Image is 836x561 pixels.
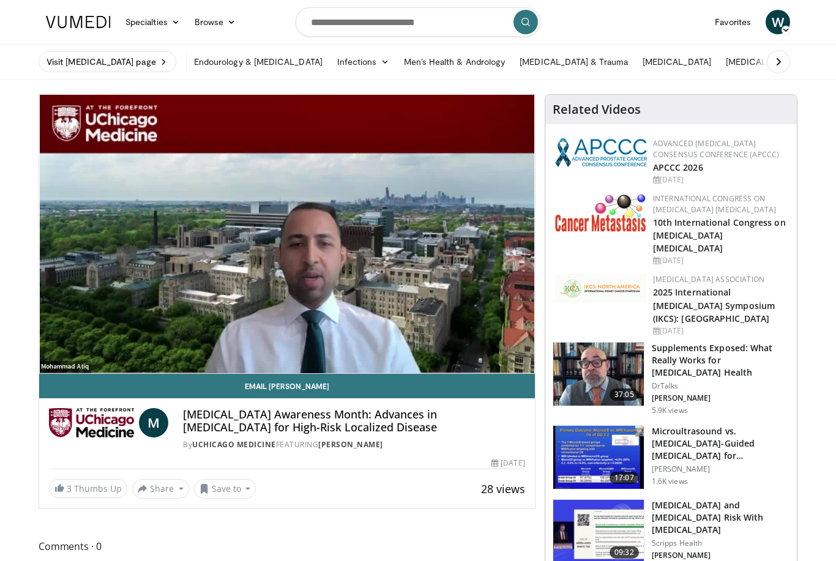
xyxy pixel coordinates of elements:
[653,325,787,336] div: [DATE]
[553,426,644,489] img: d0371492-b5bc-4101-bdcb-0105177cfd27.150x105_q85_crop-smart_upscale.jpg
[653,138,780,160] a: Advanced [MEDICAL_DATA] Consensus Conference (APCCC)
[652,464,789,474] p: [PERSON_NAME]
[67,483,72,494] span: 3
[187,50,330,74] a: Endourology & [MEDICAL_DATA]
[132,479,189,499] button: Share
[39,95,535,374] video-js: Video Player
[652,551,789,560] p: [PERSON_NAME]
[139,408,168,437] a: M
[183,439,525,450] div: By FEATURING
[610,546,639,559] span: 09:32
[652,538,789,548] p: Scripps Health
[610,388,639,401] span: 37:05
[194,479,256,499] button: Save to
[49,479,127,498] a: 3 Thumbs Up
[187,10,244,34] a: Browse
[653,255,787,266] div: [DATE]
[192,439,276,450] a: UChicago Medicine
[653,286,775,324] a: 2025 International [MEDICAL_DATA] Symposium (IKCS): [GEOGRAPHIC_DATA]
[652,425,789,462] h3: Microultrasound vs. [MEDICAL_DATA]-Guided [MEDICAL_DATA] for [MEDICAL_DATA] Diagnosis …
[553,342,789,415] a: 37:05 Supplements Exposed: What Really Works for [MEDICAL_DATA] Health DrTalks [PERSON_NAME] 5.9K...
[49,408,134,437] img: UChicago Medicine
[118,10,187,34] a: Specialties
[555,193,647,232] img: 6ff8bc22-9509-4454-a4f8-ac79dd3b8976.png.150x105_q85_autocrop_double_scale_upscale_version-0.2.png
[46,16,111,28] img: VuMedi Logo
[766,10,790,34] a: W
[653,174,787,185] div: [DATE]
[39,374,535,398] a: Email [PERSON_NAME]
[512,50,635,74] a: [MEDICAL_DATA] & Trauma
[652,477,688,486] p: 1.6K views
[635,50,718,74] a: [MEDICAL_DATA]
[553,102,641,117] h4: Related Videos
[330,50,397,74] a: Infections
[652,499,789,536] h3: [MEDICAL_DATA] and [MEDICAL_DATA] Risk With [MEDICAL_DATA]
[555,274,647,302] img: fca7e709-d275-4aeb-92d8-8ddafe93f2a6.png.150x105_q85_autocrop_double_scale_upscale_version-0.2.png
[553,425,789,490] a: 17:07 Microultrasound vs. [MEDICAL_DATA]-Guided [MEDICAL_DATA] for [MEDICAL_DATA] Diagnosis … [PE...
[39,51,176,72] a: Visit [MEDICAL_DATA] page
[652,406,688,415] p: 5.9K views
[652,381,789,391] p: DrTalks
[652,393,789,403] p: [PERSON_NAME]
[653,193,777,215] a: International Congress on [MEDICAL_DATA] [MEDICAL_DATA]
[653,162,703,173] a: APCCC 2026
[610,472,639,484] span: 17:07
[318,439,383,450] a: [PERSON_NAME]
[553,343,644,406] img: 649d3fc0-5ee3-4147-b1a3-955a692e9799.150x105_q85_crop-smart_upscale.jpg
[296,7,540,37] input: Search topics, interventions
[555,138,647,167] img: 92ba7c40-df22-45a2-8e3f-1ca017a3d5ba.png.150x105_q85_autocrop_double_scale_upscale_version-0.2.png
[491,458,524,469] div: [DATE]
[183,408,525,434] h4: [MEDICAL_DATA] Awareness Month: Advances in [MEDICAL_DATA] for High-Risk Localized Disease
[653,217,786,254] a: 10th International Congress on [MEDICAL_DATA] [MEDICAL_DATA]
[653,274,764,284] a: [MEDICAL_DATA] Association
[39,538,536,554] span: Comments 0
[707,10,758,34] a: Favorites
[652,342,789,379] h3: Supplements Exposed: What Really Works for [MEDICAL_DATA] Health
[397,50,513,74] a: Men’s Health & Andrology
[481,481,525,496] span: 28 views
